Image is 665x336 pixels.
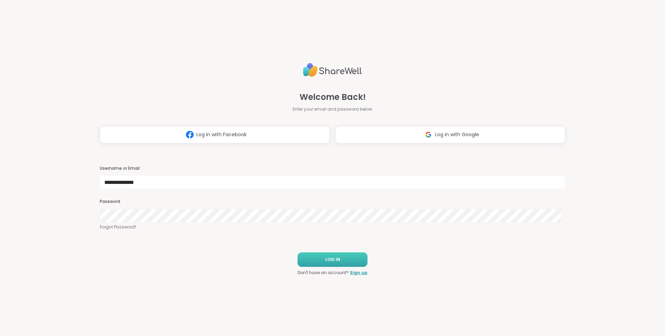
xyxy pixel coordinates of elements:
[325,256,340,263] span: LOG IN
[335,126,565,143] button: Log in with Google
[303,60,362,80] img: ShareWell Logo
[435,131,479,138] span: Log in with Google
[100,199,565,205] h3: Password
[196,131,247,138] span: Log in with Facebook
[298,252,367,267] button: LOG IN
[422,128,435,141] img: ShareWell Logomark
[298,270,348,276] span: Don't have an account?
[100,166,565,171] h3: Username or Email
[293,106,372,112] span: Enter your email and password below
[350,270,367,276] a: Sign up
[100,126,330,143] button: Log in with Facebook
[300,91,366,103] span: Welcome Back!
[183,128,196,141] img: ShareWell Logomark
[100,224,565,230] a: Forgot Password?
